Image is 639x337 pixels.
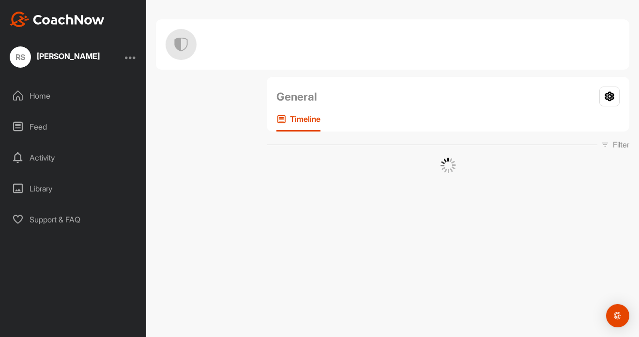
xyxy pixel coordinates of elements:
div: Home [5,84,142,108]
img: G6gVgL6ErOh57ABN0eRmCEwV0I4iEi4d8EwaPGI0tHgoAbU4EAHFLEQAh+QQFCgALACwIAA4AGAASAAAEbHDJSesaOCdk+8xg... [441,158,456,173]
h2: General [276,88,317,105]
p: Timeline [290,114,320,124]
div: Library [5,176,142,201]
div: Activity [5,146,142,170]
img: group [166,29,197,60]
div: Feed [5,115,142,139]
div: Support & FAQ [5,207,142,232]
div: RS [10,46,31,68]
p: Filter [613,139,629,150]
div: Open Intercom Messenger [606,304,629,327]
img: CoachNow [10,12,105,27]
div: [PERSON_NAME] [37,52,100,60]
